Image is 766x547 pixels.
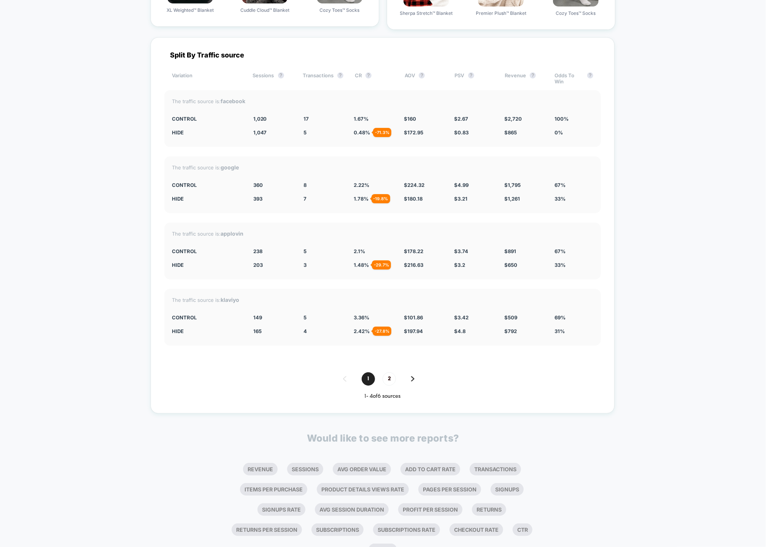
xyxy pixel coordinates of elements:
li: Ctr [513,523,532,536]
div: 0% [555,129,593,136]
li: Revenue [243,463,278,475]
div: CR [355,72,393,85]
div: 100% [555,116,593,122]
span: $ 2.67 [454,116,468,122]
li: Subscriptions Rate [373,523,440,536]
div: Hide [172,196,242,202]
span: 1.67 % [354,116,369,122]
span: 5 [304,314,307,321]
div: - 27.8 % [373,327,391,336]
span: $ 3.42 [454,314,469,321]
img: pagination forward [411,376,415,381]
button: ? [278,72,284,78]
span: 203 [253,262,263,268]
span: Cozy Toes™ Socks [556,10,596,16]
div: 1 - 4 of 6 sources [164,393,601,400]
div: Hide [172,262,242,268]
span: $ 160 [404,116,416,122]
div: 31% [555,328,593,334]
button: ? [587,72,593,78]
span: $ 865 [504,129,517,136]
span: $ 1,261 [504,196,520,202]
span: 3.36 % [354,314,369,321]
span: 7 [304,196,307,202]
div: Hide [172,328,242,334]
span: 0.48 % [354,129,370,136]
div: 33% [555,262,593,268]
span: 360 [253,182,263,188]
span: 17 [304,116,309,122]
div: The traffic source is: [172,98,593,104]
span: $ 180.18 [404,196,423,202]
span: 165 [253,328,262,334]
li: Items Per Purchase [240,483,307,496]
span: 1.78 % [354,196,369,202]
span: $ 792 [504,328,517,334]
div: - 19.8 % [372,194,390,203]
span: 8 [304,182,307,188]
li: Returns [472,503,506,516]
li: Pages Per Session [418,483,481,496]
li: Returns Per Session [232,523,302,536]
li: Avg Order Value [333,463,391,475]
span: 4 [304,328,307,334]
span: Cuddle Cloud™ Blanket [240,7,289,13]
div: PSV [455,72,493,85]
div: Variation [172,72,242,85]
div: Odds To Win [555,72,593,85]
strong: klaviyo [221,297,239,303]
span: Cozy Toes™ Socks [319,7,359,13]
span: $ 216.63 [404,262,423,268]
span: Premier Plush™ Blanket [476,10,526,16]
span: 5 [304,248,307,254]
span: 1 [362,372,375,386]
span: 1.48 % [354,262,369,268]
button: ? [530,72,536,78]
span: $ 4.8 [454,328,466,334]
div: 67% [555,248,593,254]
li: Sessions [287,463,323,475]
li: Product Details Views Rate [317,483,409,496]
span: 2.42 % [354,328,370,334]
div: Sessions [253,72,291,85]
div: CONTROL [172,182,242,188]
span: 238 [253,248,262,254]
div: 33% [555,196,593,202]
span: $ 224.32 [404,182,424,188]
div: AOV [405,72,443,85]
li: Signups Rate [257,503,305,516]
button: ? [366,72,372,78]
div: CONTROL [172,314,242,321]
li: Transactions [470,463,521,475]
div: Hide [172,129,242,136]
li: Subscriptions [311,523,364,536]
span: 3 [304,262,307,268]
span: $ 4.99 [454,182,469,188]
div: - 71.3 % [373,128,391,137]
li: Signups [491,483,524,496]
span: $ 1,795 [504,182,521,188]
span: 2 [383,372,396,386]
span: $ 3.74 [454,248,468,254]
div: The traffic source is: [172,297,593,303]
div: Revenue [505,72,543,85]
div: 69% [555,314,593,321]
button: ? [337,72,343,78]
li: Avg Session Duration [315,503,389,516]
div: CONTROL [172,248,242,254]
p: Would like to see more reports? [307,432,459,444]
button: ? [468,72,474,78]
span: Sherpa Stretch™ Blanket [400,10,453,16]
strong: facebook [221,98,245,104]
div: CONTROL [172,116,242,122]
span: $ 3.21 [454,196,467,202]
span: $ 891 [504,248,516,254]
div: 67% [555,182,593,188]
span: $ 650 [504,262,517,268]
li: Add To Cart Rate [400,463,460,475]
strong: applovin [221,230,243,237]
button: ? [419,72,425,78]
span: $ 509 [504,314,517,321]
span: $ 3.2 [454,262,465,268]
div: Split By Traffic source [164,51,601,59]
